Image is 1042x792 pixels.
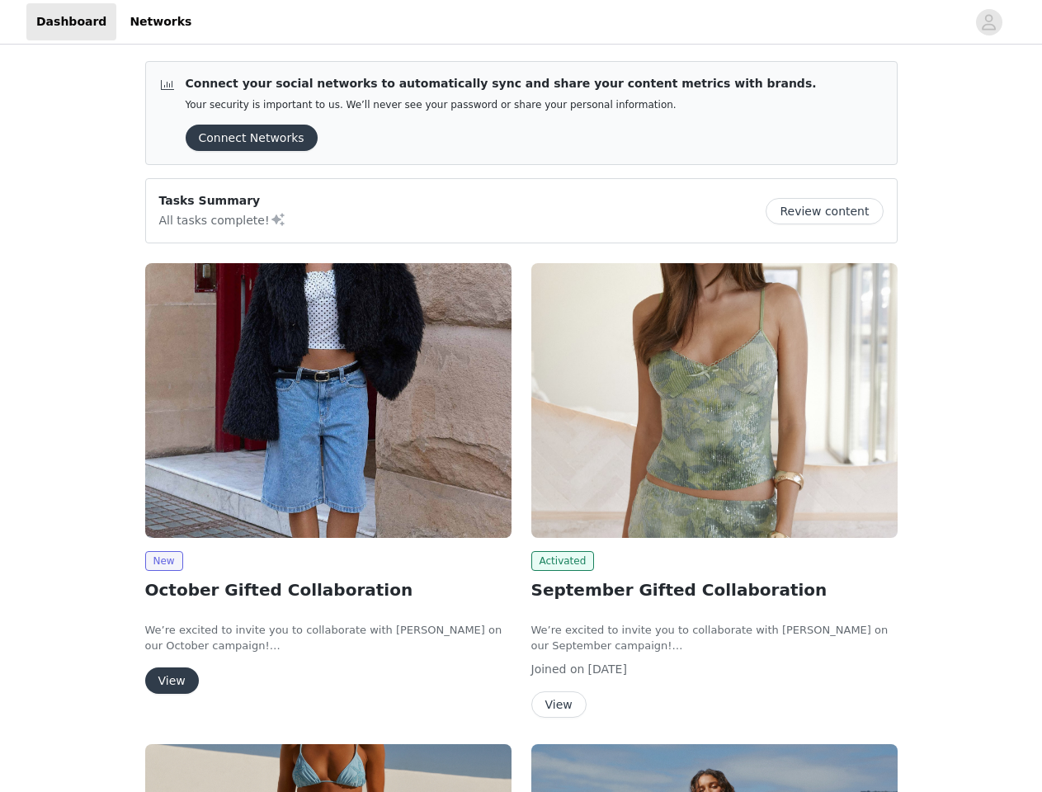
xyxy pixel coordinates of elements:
[531,699,587,711] a: View
[159,192,286,210] p: Tasks Summary
[531,622,898,654] p: We’re excited to invite you to collaborate with [PERSON_NAME] on our September campaign!
[531,551,595,571] span: Activated
[766,198,883,224] button: Review content
[145,263,512,538] img: Peppermayo USA
[145,667,199,694] button: View
[145,622,512,654] p: We’re excited to invite you to collaborate with [PERSON_NAME] on our October campaign!
[145,577,512,602] h2: October Gifted Collaboration
[531,691,587,718] button: View
[145,675,199,687] a: View
[588,662,627,676] span: [DATE]
[186,125,318,151] button: Connect Networks
[186,99,817,111] p: Your security is important to us. We’ll never see your password or share your personal information.
[186,75,817,92] p: Connect your social networks to automatically sync and share your content metrics with brands.
[981,9,997,35] div: avatar
[120,3,201,40] a: Networks
[159,210,286,229] p: All tasks complete!
[531,577,898,602] h2: September Gifted Collaboration
[26,3,116,40] a: Dashboard
[531,662,585,676] span: Joined on
[531,263,898,538] img: Peppermayo USA
[145,551,183,571] span: New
